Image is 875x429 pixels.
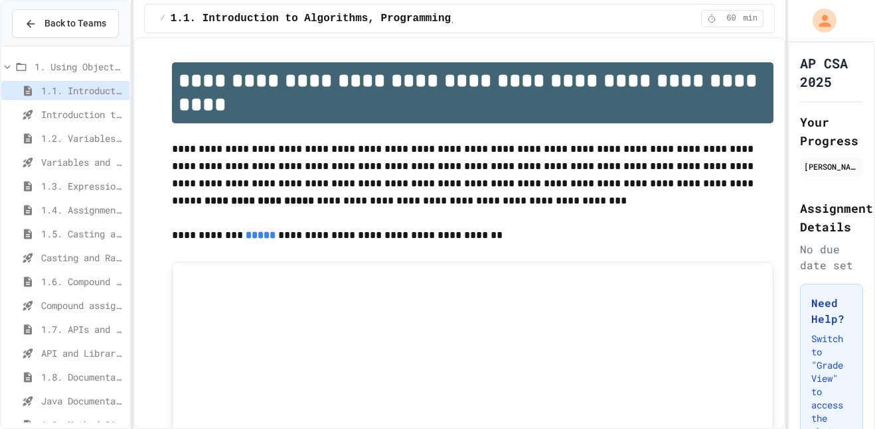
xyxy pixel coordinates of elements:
span: 1.2. Variables and Data Types [41,131,124,145]
iframe: chat widget [765,318,862,375]
span: Casting and Ranges of variables - Quiz [41,251,124,265]
h1: AP CSA 2025 [800,54,863,91]
span: Variables and Data Types - Quiz [41,155,124,169]
span: min [743,13,757,24]
span: 1.3. Expressions and Output [New] [41,179,124,193]
div: [PERSON_NAME] [804,160,859,172]
iframe: chat widget [819,376,862,416]
span: / [161,13,165,24]
h2: Assignment Details [800,199,863,236]
span: 1.1. Introduction to Algorithms, Programming, and Compilers [41,84,124,97]
span: Back to Teams [44,17,106,31]
span: 60 [720,13,742,24]
span: API and Libraries - Topic 1.7 [41,346,124,360]
button: Back to Teams [12,9,119,38]
span: 1.5. Casting and Ranges of Values [41,227,124,241]
h2: Your Progress [800,113,863,150]
span: Introduction to Algorithms, Programming, and Compilers [41,107,124,121]
span: Java Documentation with Comments - Topic 1.8 [41,394,124,408]
span: 1.8. Documentation with Comments and Preconditions [41,370,124,384]
span: 1.7. APIs and Libraries [41,322,124,336]
span: 1. Using Objects and Methods [35,60,124,74]
span: 1.1. Introduction to Algorithms, Programming, and Compilers [171,11,547,27]
h3: Need Help? [811,295,852,327]
span: Compound assignment operators - Quiz [41,298,124,312]
div: No due date set [800,241,863,273]
span: 1.4. Assignment and Input [41,203,124,217]
span: 1.6. Compound Assignment Operators [41,275,124,288]
div: My Account [799,5,840,36]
